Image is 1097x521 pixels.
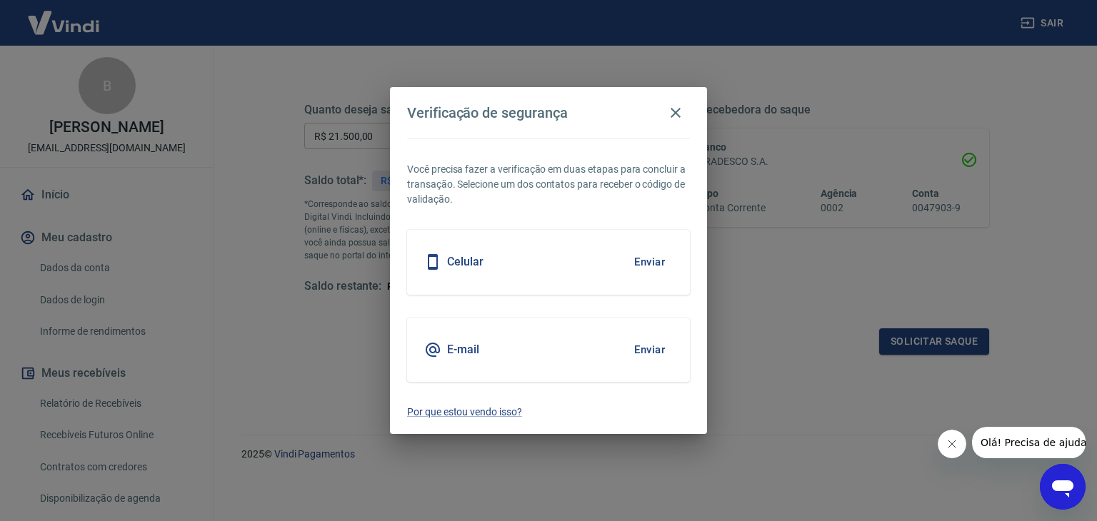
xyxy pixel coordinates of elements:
h5: Celular [447,255,484,269]
iframe: Fechar mensagem [938,430,966,458]
span: Olá! Precisa de ajuda? [9,10,120,21]
h5: E-mail [447,343,479,357]
a: Por que estou vendo isso? [407,405,690,420]
p: Você precisa fazer a verificação em duas etapas para concluir a transação. Selecione um dos conta... [407,162,690,207]
iframe: Botão para abrir a janela de mensagens [1040,464,1086,510]
button: Enviar [626,335,673,365]
button: Enviar [626,247,673,277]
iframe: Mensagem da empresa [972,427,1086,458]
h4: Verificação de segurança [407,104,568,121]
